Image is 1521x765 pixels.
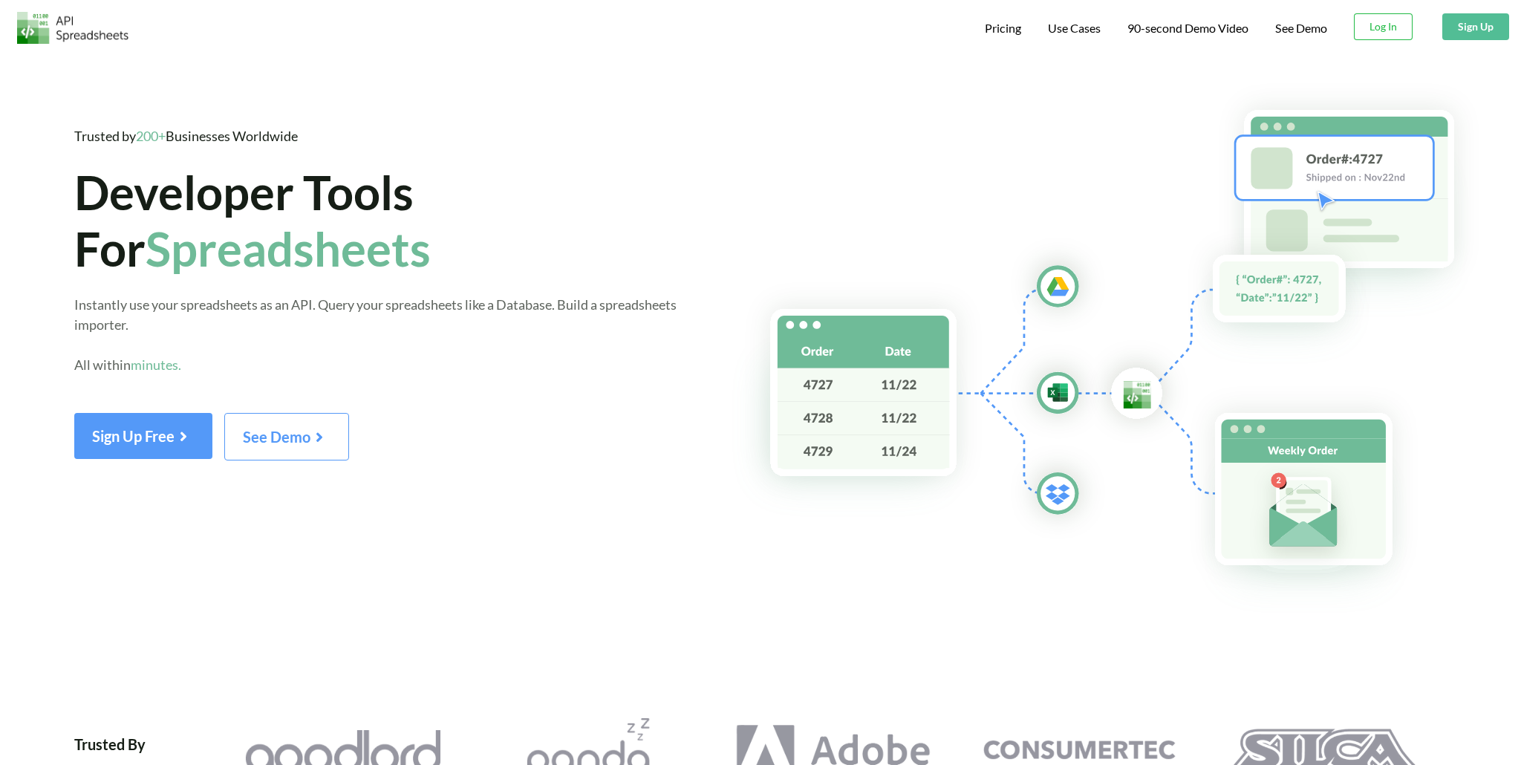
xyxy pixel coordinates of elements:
span: minutes. [131,357,181,373]
button: Sign Up [1442,13,1509,40]
img: Hero Spreadsheet Flow [730,82,1521,614]
a: See Demo [1275,21,1327,36]
span: Use Cases [1048,21,1101,35]
button: Sign Up Free [74,413,212,459]
span: Sign Up Free [92,427,195,445]
span: See Demo [243,428,330,446]
span: Trusted by Businesses Worldwide [74,128,298,144]
img: Logo.png [17,12,128,44]
span: 90-second Demo Video [1127,22,1248,34]
span: Pricing [985,21,1021,35]
span: Developer Tools For [74,163,431,277]
span: Spreadsheets [146,220,431,277]
span: Instantly use your spreadsheets as an API. Query your spreadsheets like a Database. Build a sprea... [74,296,677,373]
span: 200+ [136,128,166,144]
button: Log In [1354,13,1413,40]
button: See Demo [224,413,349,460]
a: See Demo [224,433,349,446]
